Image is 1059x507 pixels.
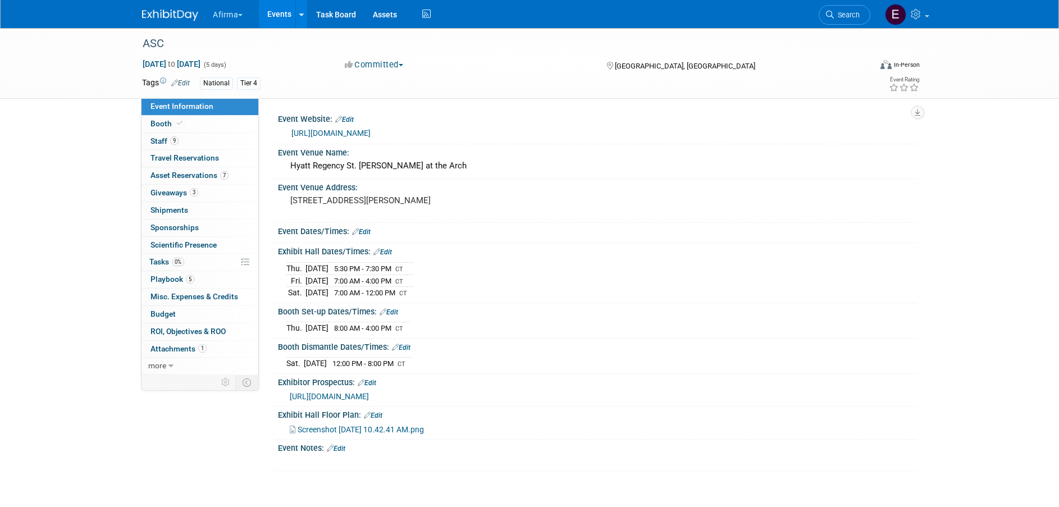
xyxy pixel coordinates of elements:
a: Playbook5 [141,271,258,288]
a: Staff9 [141,133,258,150]
a: Sponsorships [141,220,258,236]
td: Thu. [286,322,305,334]
span: Playbook [150,275,194,284]
a: Edit [335,116,354,124]
span: [DATE] [DATE] [142,59,201,69]
a: Budget [141,306,258,323]
a: Screenshot [DATE] 10.42.41 AM.png [290,425,424,434]
td: [DATE] [305,262,328,275]
span: Shipments [150,205,188,214]
div: Booth Dismantle Dates/Times: [278,339,917,353]
div: Event Format [804,58,920,75]
span: Giveaways [150,188,198,197]
a: Edit [364,412,382,419]
span: more [148,361,166,370]
i: Booth reservation complete [177,120,182,126]
span: Screenshot [DATE] 10.42.41 AM.png [298,425,424,434]
span: ROI, Objectives & ROO [150,327,226,336]
div: Exhibitor Prospectus: [278,374,917,389]
span: 3 [190,188,198,197]
span: 0% [172,258,184,266]
span: Booth [150,119,185,128]
img: Emma Mitchell [885,4,906,25]
img: Format-Inperson.png [880,60,892,69]
div: National [200,77,233,89]
a: [URL][DOMAIN_NAME] [291,129,371,138]
span: Misc. Expenses & Credits [150,292,238,301]
span: 7 [220,171,229,180]
span: 12:00 PM - 8:00 PM [332,359,394,368]
a: Edit [327,445,345,453]
span: Budget [150,309,176,318]
img: ExhibitDay [142,10,198,21]
td: Toggle Event Tabs [236,375,259,390]
span: 7:00 AM - 12:00 PM [334,289,395,297]
a: Tasks0% [141,254,258,271]
td: Fri. [286,275,305,287]
span: 9 [170,136,179,145]
span: Tasks [149,257,184,266]
a: Search [819,5,870,25]
a: Asset Reservations7 [141,167,258,184]
span: Asset Reservations [150,171,229,180]
span: Staff [150,136,179,145]
div: Event Rating [889,77,919,83]
button: Committed [341,59,408,71]
div: Exhibit Hall Floor Plan: [278,406,917,421]
span: to [166,60,177,68]
span: CT [395,325,403,332]
span: Search [834,11,860,19]
a: Edit [358,379,376,387]
div: Booth Set-up Dates/Times: [278,303,917,318]
td: Tags [142,77,190,90]
span: CT [398,360,405,368]
div: Event Dates/Times: [278,223,917,237]
td: [DATE] [305,287,328,299]
a: Misc. Expenses & Credits [141,289,258,305]
div: ASC [139,34,853,54]
span: CT [399,290,407,297]
span: 5 [186,275,194,284]
div: Event Website: [278,111,917,125]
span: [GEOGRAPHIC_DATA], [GEOGRAPHIC_DATA] [615,62,755,70]
span: Sponsorships [150,223,199,232]
div: Event Notes: [278,440,917,454]
span: CT [395,266,403,273]
td: Personalize Event Tab Strip [216,375,236,390]
a: [URL][DOMAIN_NAME] [290,392,369,401]
span: 7:00 AM - 4:00 PM [334,277,391,285]
span: (5 days) [203,61,226,68]
span: Attachments [150,344,207,353]
a: more [141,358,258,374]
a: Giveaways3 [141,185,258,202]
a: Edit [373,248,392,256]
td: [DATE] [305,322,328,334]
a: Edit [171,79,190,87]
td: Thu. [286,262,305,275]
a: ROI, Objectives & ROO [141,323,258,340]
a: Shipments [141,202,258,219]
td: Sat. [286,287,305,299]
td: [DATE] [305,275,328,287]
div: Tier 4 [237,77,261,89]
div: In-Person [893,61,920,69]
pre: [STREET_ADDRESS][PERSON_NAME] [290,195,532,205]
a: Scientific Presence [141,237,258,254]
span: 5:30 PM - 7:30 PM [334,264,391,273]
span: Scientific Presence [150,240,217,249]
div: Event Venue Address: [278,179,917,193]
a: Booth [141,116,258,133]
span: 1 [198,344,207,353]
td: [DATE] [304,358,327,369]
span: Travel Reservations [150,153,219,162]
span: Event Information [150,102,213,111]
div: Event Venue Name: [278,144,917,158]
td: Sat. [286,358,304,369]
a: Edit [352,228,371,236]
div: Hyatt Regency St. [PERSON_NAME] at the Arch [286,157,909,175]
div: Exhibit Hall Dates/Times: [278,243,917,258]
a: Travel Reservations [141,150,258,167]
span: 8:00 AM - 4:00 PM [334,324,391,332]
a: Edit [380,308,398,316]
